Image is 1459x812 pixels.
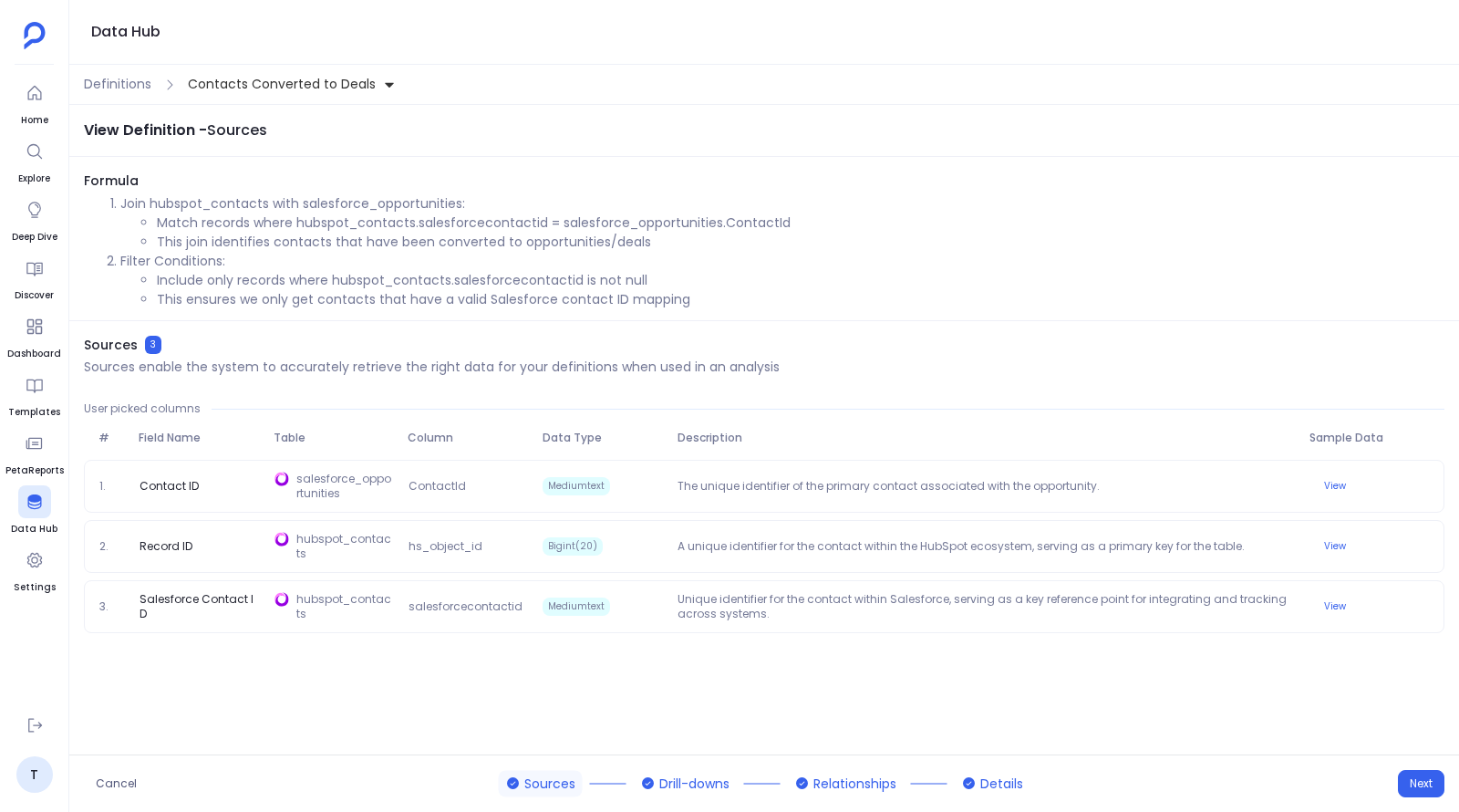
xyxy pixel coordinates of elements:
[980,774,1023,793] span: Details
[401,539,535,554] span: hs_object_id
[670,479,1302,494] p: The unique identifier of the primary contact associated with the opportunity.
[157,290,1444,309] li: This ensures we only get contacts that have a valid Salesforce contact ID mapping
[91,431,131,445] span: #
[15,252,54,303] a: Discover
[84,75,151,94] span: Definitions
[5,463,64,478] span: PetaReports
[84,770,149,797] button: Cancel
[1398,770,1444,797] button: Next
[157,213,1444,233] li: Match records where hubspot_contacts.salesforcecontactid = salesforce_opportunities.ContactId
[1313,596,1357,618] button: View
[131,431,266,445] span: Field Name
[84,401,201,416] span: User picked columns
[670,431,1303,445] span: Description
[18,113,51,128] span: Home
[1313,475,1357,497] button: View
[120,194,1444,213] p: Join hubspot_contacts with salesforce_opportunities:
[11,522,57,536] span: Data Hub
[11,485,57,536] a: Data Hub
[132,592,266,621] span: Salesforce Contact ID
[296,472,394,501] span: salesforce_opportunities
[157,233,1444,252] li: This join identifies contacts that have been converted to opportunities/deals
[91,19,160,45] h1: Data Hub
[296,532,394,561] span: hubspot_contacts
[813,774,896,793] span: Relationships
[12,230,57,245] span: Deep Dive
[1302,431,1437,445] span: Sample Data
[84,120,207,141] span: View Definition -
[788,770,904,796] button: Relationships
[14,580,56,595] span: Settings
[535,431,670,445] span: Data Type
[543,477,610,495] span: Mediumtext
[7,347,61,361] span: Dashboard
[18,135,51,186] a: Explore
[499,770,583,796] button: Sources
[120,252,1444,271] p: Filter Conditions:
[15,288,54,303] span: Discover
[157,271,1444,290] li: Include only records where hubspot_contacts.salesforcecontactid is not null
[18,77,51,128] a: Home
[401,599,535,614] span: salesforcecontactid
[296,592,394,621] span: hubspot_contacts
[24,22,46,49] img: petavue logo
[132,479,206,494] span: Contact ID
[84,172,1444,191] span: Formula
[266,431,401,445] span: Table
[145,336,161,354] span: 3
[401,479,535,494] span: ContactId
[543,537,603,556] span: Bigint(20)
[92,539,132,554] span: 2.
[524,774,575,793] span: Sources
[12,193,57,245] a: Deep Dive
[634,770,737,796] button: Drill-downs
[670,592,1302,621] p: Unique identifier for the contact within Salesforce, serving as a key reference point for integra...
[659,774,729,793] span: Drill-downs
[8,369,60,420] a: Templates
[188,75,376,94] span: Contacts Converted to Deals
[14,544,56,595] a: Settings
[7,310,61,361] a: Dashboard
[16,756,53,793] a: T
[132,539,200,554] span: Record ID
[84,336,138,354] span: Sources
[670,539,1302,554] p: A unique identifier for the contact within the HubSpot ecosystem, serving as a primary key for th...
[92,599,132,614] span: 3.
[5,427,64,478] a: PetaReports
[184,69,399,99] button: Contacts Converted to Deals
[400,431,535,445] span: Column
[543,598,610,616] span: Mediumtext
[8,405,60,420] span: Templates
[1313,536,1357,557] button: View
[92,479,132,494] span: 1.
[207,120,267,141] span: Sources
[18,172,51,186] span: Explore
[955,770,1030,796] button: Details
[84,358,780,376] p: Sources enable the system to accurately retrieve the right data for your definitions when used in...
